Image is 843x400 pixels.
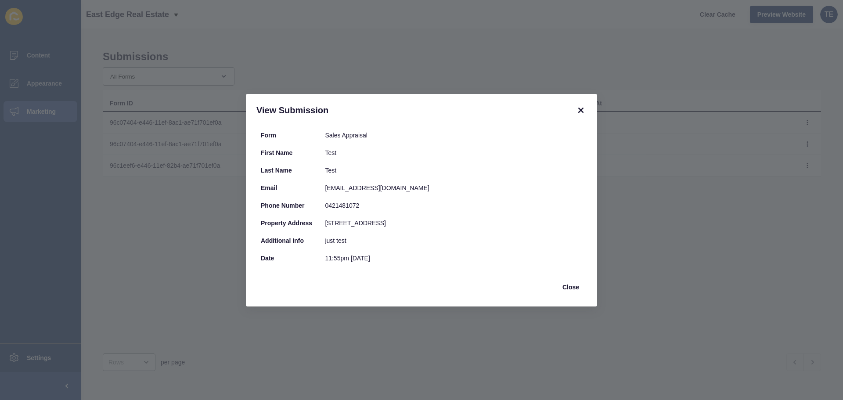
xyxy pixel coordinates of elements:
[562,283,579,292] span: Close
[256,105,565,116] h1: View Submission
[261,132,276,139] b: Form
[325,255,370,262] time: 11:55pm [DATE]
[325,184,582,192] div: [EMAIL_ADDRESS][DOMAIN_NAME]
[555,278,587,296] button: Close
[261,202,305,209] b: Phone Number
[325,219,582,227] div: [STREET_ADDRESS]
[325,236,582,245] div: just test
[261,255,274,262] b: Date
[261,237,304,244] b: Additional Info
[261,220,312,227] b: Property Address
[261,184,277,191] b: Email
[325,131,582,140] div: Sales Appraisal
[261,149,292,156] b: First Name
[325,148,582,157] div: Test
[325,166,582,175] div: Test
[261,167,292,174] b: Last Name
[325,201,582,210] div: 0421481072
